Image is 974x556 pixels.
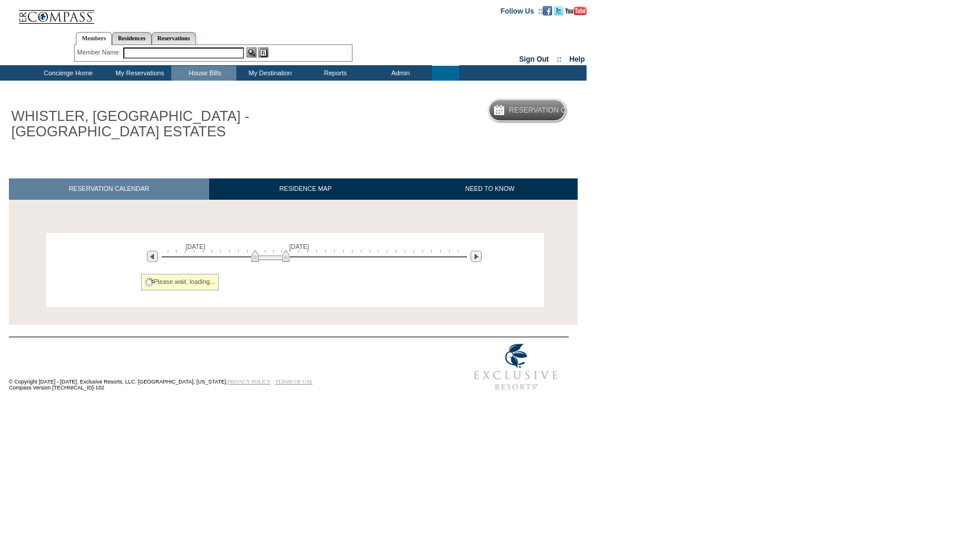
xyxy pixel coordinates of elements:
[470,251,482,262] img: Next
[554,7,563,14] a: Follow us on Twitter
[565,7,587,15] img: Subscribe to our YouTube Channel
[501,6,543,15] td: Follow Us ::
[9,178,209,199] a: RESERVATION CALENDAR
[569,55,585,63] a: Help
[185,243,206,250] span: [DATE]
[258,47,268,57] img: Reservations
[565,7,587,14] a: Subscribe to our YouTube Channel
[463,337,569,397] img: Exclusive Resorts
[289,243,309,250] span: [DATE]
[9,338,424,397] td: © Copyright [DATE] - [DATE]. Exclusive Resorts, LLC. [GEOGRAPHIC_DATA], [US_STATE]. Compass Versi...
[367,66,432,81] td: Admin
[152,32,196,44] a: Reservations
[209,178,402,199] a: RESIDENCE MAP
[402,178,578,199] a: NEED TO KNOW
[76,32,112,45] a: Members
[171,66,236,81] td: House Bills
[519,55,549,63] a: Sign Out
[145,277,154,287] img: spinner2.gif
[302,66,367,81] td: Reports
[28,66,106,81] td: Concierge Home
[543,6,552,15] img: Become our fan on Facebook
[554,6,563,15] img: Follow us on Twitter
[106,66,171,81] td: My Reservations
[246,47,257,57] img: View
[9,106,274,142] h1: WHISTLER, [GEOGRAPHIC_DATA] - [GEOGRAPHIC_DATA] ESTATES
[141,274,219,290] div: Please wait, loading...
[236,66,302,81] td: My Destination
[543,7,552,14] a: Become our fan on Facebook
[77,47,123,57] div: Member Name:
[228,379,271,385] a: PRIVACY POLICY
[147,251,158,262] img: Previous
[509,107,600,114] h5: Reservation Calendar
[275,379,313,385] a: TERMS OF USE
[112,32,152,44] a: Residences
[557,55,562,63] span: ::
